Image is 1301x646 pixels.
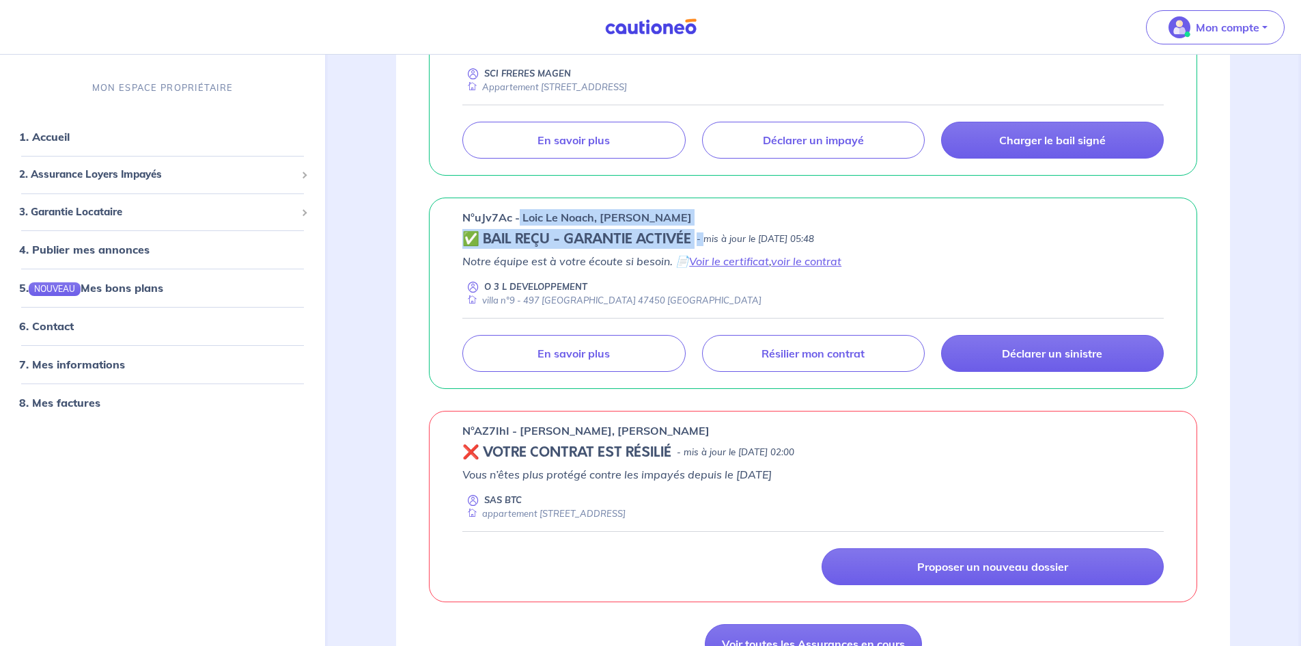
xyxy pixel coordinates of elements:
[941,335,1164,372] a: Déclarer un sinistre
[5,236,320,263] div: 4. Publier mes annonces
[5,274,320,301] div: 5.NOUVEAUMes bons plans
[462,507,626,520] div: appartement [STREET_ADDRESS]
[462,335,685,372] a: En savoir plus
[1169,16,1190,38] img: illu_account_valid_menu.svg
[462,253,1164,269] p: Notre équipe est à votre écoute si besoin. 📄 ,
[92,81,233,94] p: MON ESPACE PROPRIÉTAIRE
[999,133,1106,147] p: Charger le bail signé
[5,351,320,378] div: 7. Mes informations
[689,254,769,268] a: Voir le certificat
[19,281,163,295] a: 5.NOUVEAUMes bons plans
[462,444,1164,461] div: state: REVOKED, Context: NEW,MAYBE-CERTIFICATE,RELATIONSHIP,LESSOR-DOCUMENTS
[917,560,1068,574] p: Proposer un nouveau dossier
[763,133,864,147] p: Déclarer un impayé
[19,243,150,256] a: 4. Publier mes annonces
[19,167,296,183] span: 2. Assurance Loyers Impayés
[771,254,841,268] a: voir le contrat
[5,312,320,340] div: 6. Contact
[462,231,691,247] h5: ✅ BAIL REÇU - GARANTIE ACTIVÉE
[600,18,702,36] img: Cautioneo
[19,319,74,333] a: 6. Contact
[19,130,70,144] a: 1. Accueil
[462,81,627,94] div: Appartement [STREET_ADDRESS]
[462,294,761,307] div: villa n°9 - 497 [GEOGRAPHIC_DATA] 47450 [GEOGRAPHIC_DATA]
[19,204,296,219] span: 3. Garantie Locataire
[1002,347,1102,360] p: Déclarer un sinistre
[462,444,671,461] h5: ❌ VOTRE CONTRAT EST RÉSILIÉ
[1196,19,1259,36] p: Mon compte
[484,67,571,80] p: SCI FRERES MAGEN
[702,122,925,159] a: Déclarer un impayé
[462,422,710,439] p: n°AZ7IhI - [PERSON_NAME], [PERSON_NAME]
[697,232,814,246] p: - mis à jour le [DATE] 05:48
[941,122,1164,159] a: Charger le bail signé
[5,389,320,416] div: 8. Mes factures
[702,335,925,372] a: Résilier mon contrat
[19,396,100,409] a: 8. Mes factures
[761,347,865,360] p: Résilier mon contrat
[19,358,125,371] a: 7. Mes informations
[1146,10,1285,44] button: illu_account_valid_menu.svgMon compte
[537,133,610,147] p: En savoir plus
[462,231,1164,247] div: state: CONTRACT-VALIDATED, Context: NEW,MAYBE-CERTIFICATE,RELATIONSHIP,LESSOR-DOCUMENTS
[462,122,685,159] a: En savoir plus
[5,161,320,188] div: 2. Assurance Loyers Impayés
[5,123,320,150] div: 1. Accueil
[537,347,610,360] p: En savoir plus
[484,280,587,293] p: O 3 L DEVELOPPEMENT
[822,548,1164,585] a: Proposer un nouveau dossier
[462,209,692,226] p: n°uJv7Ac - Loic Le Noach, [PERSON_NAME]
[462,466,1164,483] p: Vous n’êtes plus protégé contre les impayés depuis le [DATE]
[677,446,794,459] p: - mis à jour le [DATE] 02:00
[5,198,320,225] div: 3. Garantie Locataire
[484,494,522,507] p: SAS BTC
